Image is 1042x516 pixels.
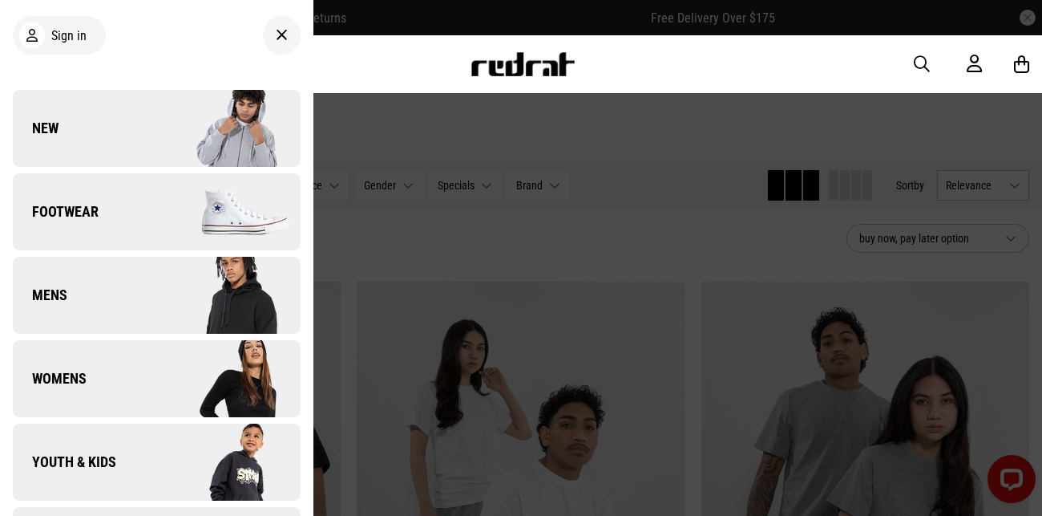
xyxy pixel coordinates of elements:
span: Womens [13,369,87,388]
a: Youth & Kids Company [13,424,301,501]
img: Company [156,255,300,335]
span: Footwear [13,202,99,221]
img: Company [156,422,300,502]
span: Youth & Kids [13,453,116,472]
span: New [13,119,59,138]
img: Redrat logo [470,52,576,76]
a: Womens Company [13,340,301,417]
span: Mens [13,286,67,305]
a: Footwear Company [13,173,301,250]
a: New Company [13,90,301,167]
a: Mens Company [13,257,301,334]
img: Company [156,339,300,419]
img: Company [156,172,300,252]
span: Sign in [51,28,87,43]
img: Company [156,88,300,169]
button: Open LiveChat chat widget [13,6,61,55]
